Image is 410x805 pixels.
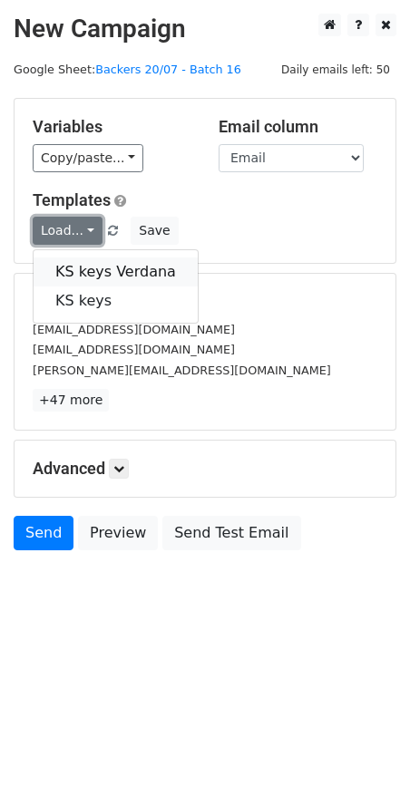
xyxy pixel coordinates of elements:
a: Copy/paste... [33,144,143,172]
a: Templates [33,190,111,209]
a: Daily emails left: 50 [275,63,396,76]
small: [EMAIL_ADDRESS][DOMAIN_NAME] [33,323,235,336]
small: [PERSON_NAME][EMAIL_ADDRESS][DOMAIN_NAME] [33,364,331,377]
h5: 50 Recipients [33,292,377,312]
a: Preview [78,516,158,550]
h5: Advanced [33,459,377,479]
h5: Email column [219,117,377,137]
a: Load... [33,217,102,245]
button: Save [131,217,178,245]
a: KS keys [34,286,198,315]
a: Send [14,516,73,550]
small: [EMAIL_ADDRESS][DOMAIN_NAME] [33,343,235,356]
a: KS keys Verdana [34,257,198,286]
h5: Variables [33,117,191,137]
iframe: Chat Widget [319,718,410,805]
a: +47 more [33,389,109,412]
a: Send Test Email [162,516,300,550]
a: Backers 20/07 - Batch 16 [95,63,241,76]
small: Google Sheet: [14,63,241,76]
h2: New Campaign [14,14,396,44]
span: Daily emails left: 50 [275,60,396,80]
